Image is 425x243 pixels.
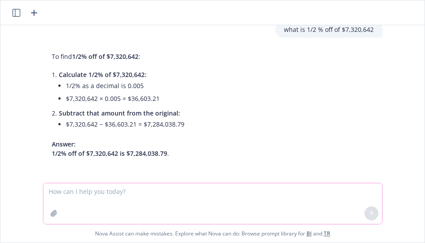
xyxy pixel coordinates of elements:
[324,230,330,237] a: TR
[66,92,184,105] li: $7,320,642 × 0.005 = $36,603.21
[52,139,184,158] p: .
[52,140,76,148] span: Answer:
[284,25,374,34] p: what is 1/2 % off of $7,320,642
[52,52,184,61] p: To find :
[59,109,180,117] span: Subtract that amount from the original:
[72,52,138,61] span: 1/2% off of $7,320,642
[52,149,167,158] span: 1/2% off of $7,320,642 is $7,284,038.79
[66,118,184,131] li: $7,320,642 − $36,603.21 = $7,284,038.79
[59,70,146,79] span: Calculate 1/2% of $7,320,642:
[306,230,312,237] a: BI
[4,224,421,243] span: Nova Assist can make mistakes. Explore what Nova can do: Browse prompt library for and
[66,79,184,92] li: 1/2% as a decimal is 0.005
